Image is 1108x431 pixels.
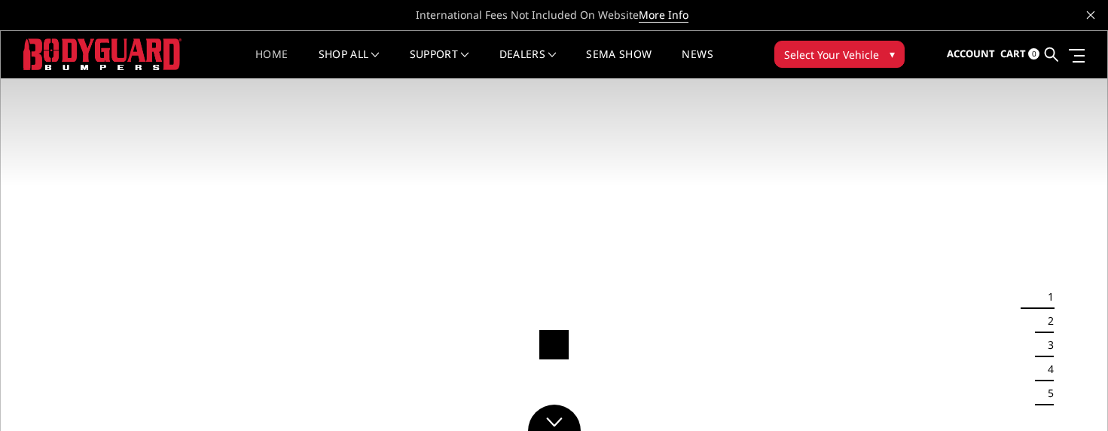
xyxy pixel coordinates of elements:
[774,41,905,68] button: Select Your Vehicle
[410,49,469,78] a: Support
[1039,333,1054,357] button: 3 of 5
[586,49,652,78] a: SEMA Show
[23,38,182,69] img: BODYGUARD BUMPERS
[255,49,288,78] a: Home
[1033,359,1108,431] iframe: Chat Widget
[1039,309,1054,333] button: 2 of 5
[947,34,995,75] a: Account
[499,49,557,78] a: Dealers
[947,47,995,60] span: Account
[528,405,581,431] a: Click to Down
[1000,34,1039,75] a: Cart 0
[1028,48,1039,60] span: 0
[639,8,688,23] a: More Info
[319,49,380,78] a: shop all
[784,47,879,63] span: Select Your Vehicle
[682,49,713,78] a: News
[1039,285,1054,309] button: 1 of 5
[890,46,895,62] span: ▾
[1039,357,1054,381] button: 4 of 5
[1000,47,1026,60] span: Cart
